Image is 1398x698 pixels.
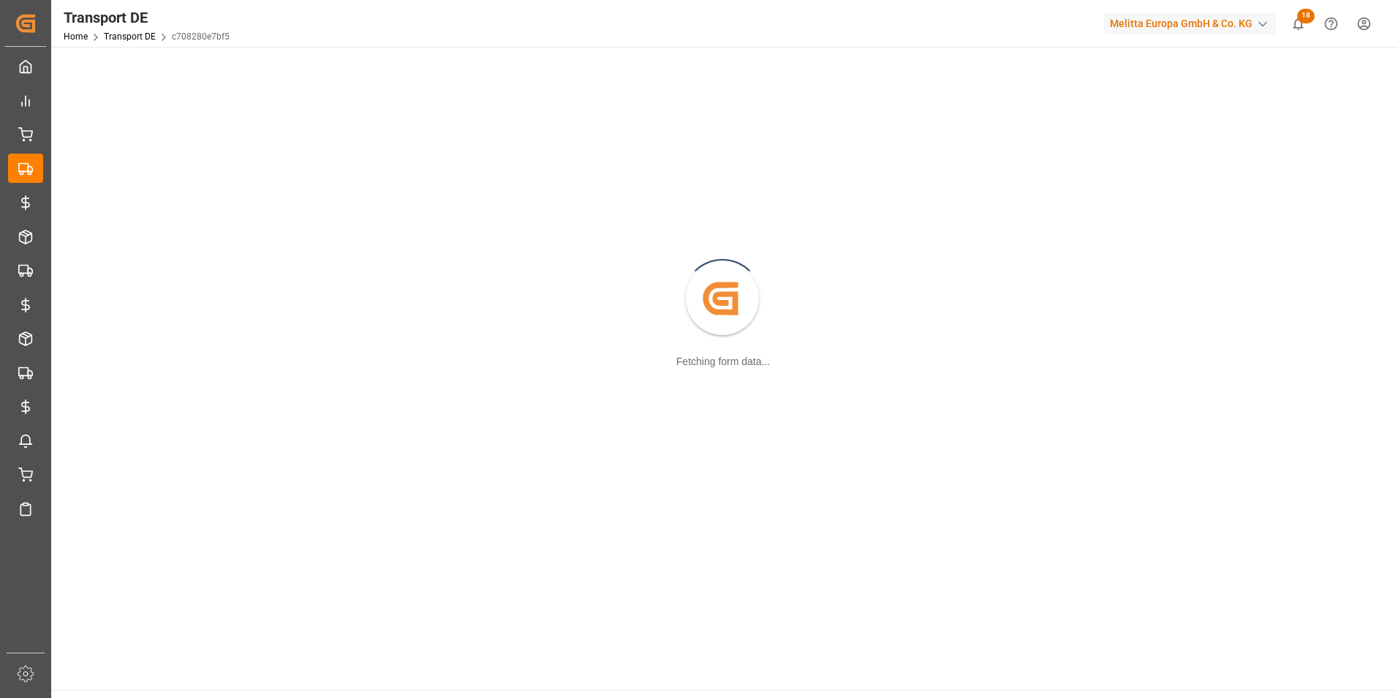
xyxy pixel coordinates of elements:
div: Fetching form data... [676,354,770,369]
button: Help Center [1315,7,1348,40]
div: Transport DE [64,7,230,29]
button: show 18 new notifications [1282,7,1315,40]
div: Melitta Europa GmbH & Co. KG [1104,13,1276,34]
a: Transport DE [104,31,156,42]
a: Home [64,31,88,42]
button: Melitta Europa GmbH & Co. KG [1104,10,1282,37]
span: 18 [1297,9,1315,23]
